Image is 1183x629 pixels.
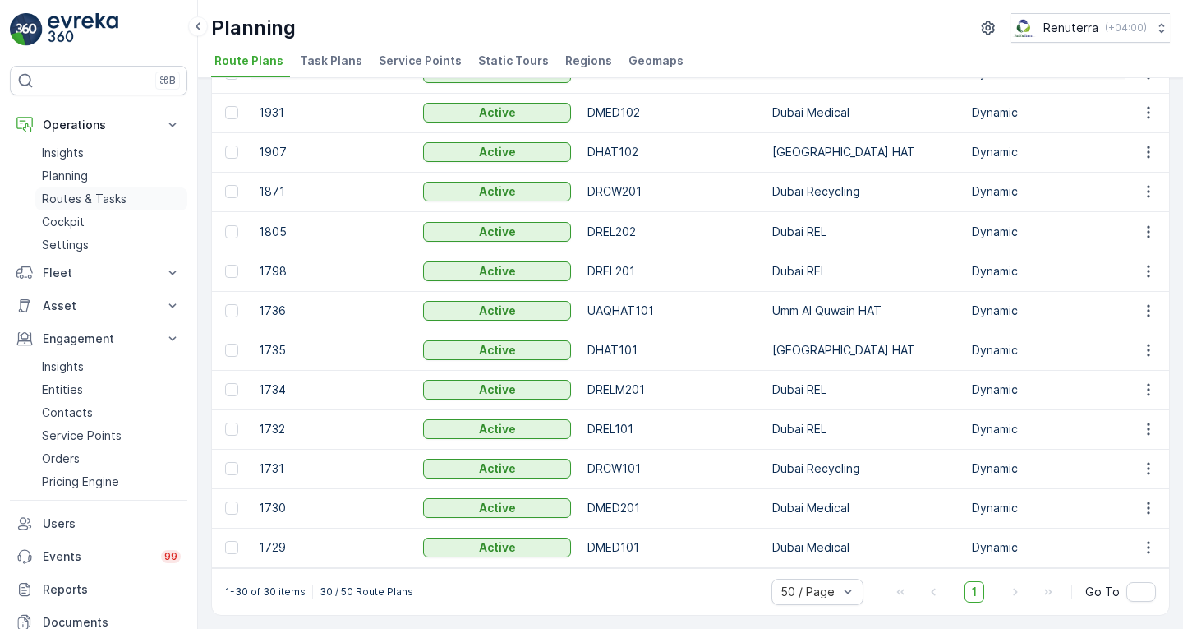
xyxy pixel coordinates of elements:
[764,252,964,291] td: Dubai REL
[1011,13,1170,43] button: Renuterra(+04:00)
[42,358,84,375] p: Insights
[964,252,1128,291] td: Dynamic
[479,539,516,556] p: Active
[35,401,187,424] a: Contacts
[225,344,238,357] div: Toggle Row Selected
[10,257,187,289] button: Fleet
[10,289,187,322] button: Asset
[35,141,187,164] a: Insights
[423,182,571,201] button: Active
[579,409,764,449] td: DREL101
[43,265,154,281] p: Fleet
[479,500,516,516] p: Active
[48,13,118,46] img: logo_light-DOdMpM7g.png
[1011,19,1037,37] img: Screenshot_2024-07-26_at_13.33.01.png
[35,424,187,447] a: Service Points
[225,585,306,599] p: 1-30 of 30 items
[423,498,571,518] button: Active
[35,470,187,493] a: Pricing Engine
[1085,584,1120,600] span: Go To
[225,106,238,119] div: Toggle Row Selected
[479,183,516,200] p: Active
[251,252,415,291] td: 1798
[10,109,187,141] button: Operations
[251,291,415,331] td: 1736
[479,144,516,160] p: Active
[225,541,238,554] div: Toggle Row Selected
[479,224,516,240] p: Active
[964,409,1128,449] td: Dynamic
[251,93,415,132] td: 1931
[225,502,238,515] div: Toggle Row Selected
[1043,20,1098,36] p: Renuterra
[43,581,181,598] p: Reports
[225,146,238,159] div: Toggle Row Selected
[423,538,571,557] button: Active
[251,132,415,172] td: 1907
[42,168,88,184] p: Planning
[479,263,516,280] p: Active
[42,191,127,207] p: Routes & Tasks
[764,449,964,488] td: Dubai Recycling
[964,528,1128,567] td: Dynamic
[10,540,187,573] a: Events99
[579,331,764,370] td: DHAT101
[35,355,187,378] a: Insights
[225,383,238,396] div: Toggle Row Selected
[964,132,1128,172] td: Dynamic
[579,449,764,488] td: DRCW101
[423,380,571,400] button: Active
[251,488,415,528] td: 1730
[579,211,764,252] td: DREL202
[479,104,516,121] p: Active
[251,370,415,409] td: 1734
[423,340,571,360] button: Active
[579,172,764,211] td: DRCW201
[42,382,83,398] p: Entities
[43,516,181,532] p: Users
[479,303,516,319] p: Active
[764,331,964,370] td: [GEOGRAPHIC_DATA] HAT
[251,449,415,488] td: 1731
[579,370,764,409] td: DRELM201
[10,322,187,355] button: Engagement
[565,53,612,69] span: Regions
[10,13,43,46] img: logo
[423,419,571,439] button: Active
[10,507,187,540] a: Users
[225,185,238,198] div: Toggle Row Selected
[764,291,964,331] td: Umm Al Quwain HAT
[478,53,549,69] span: Static Tours
[42,474,119,490] p: Pricing Engine
[579,488,764,528] td: DMED201
[579,132,764,172] td: DHAT102
[764,488,964,528] td: Dubai Medical
[43,548,151,565] p: Events
[479,342,516,358] p: Active
[225,423,238,436] div: Toggle Row Selected
[214,53,283,69] span: Route Plans
[764,172,964,211] td: Dubai Recycling
[579,93,764,132] td: DMED102
[579,291,764,331] td: UAQHAT101
[35,378,187,401] a: Entities
[764,93,964,132] td: Dubai Medical
[42,237,89,253] p: Settings
[35,447,187,470] a: Orders
[579,252,764,291] td: DREL201
[225,304,238,317] div: Toggle Row Selected
[42,145,84,161] p: Insights
[43,298,154,314] p: Asset
[964,172,1128,211] td: Dynamic
[251,409,415,449] td: 1732
[423,301,571,321] button: Active
[300,53,362,69] span: Task Plans
[479,460,516,477] p: Active
[423,261,571,281] button: Active
[379,53,462,69] span: Service Points
[479,421,516,437] p: Active
[43,331,154,347] p: Engagement
[964,331,1128,370] td: Dynamic
[764,211,964,252] td: Dubai REL
[628,53,684,69] span: Geomaps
